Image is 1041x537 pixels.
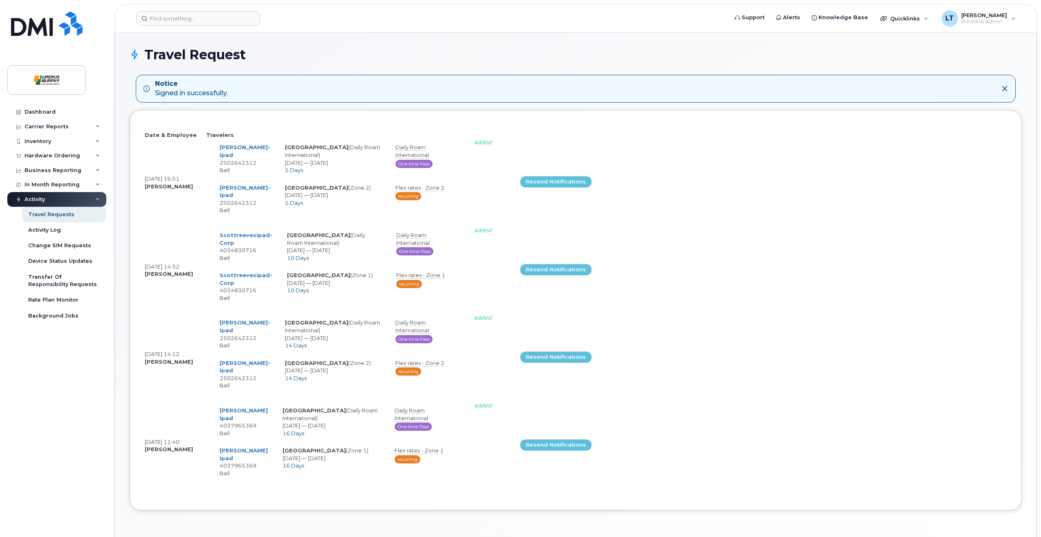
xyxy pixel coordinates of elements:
[395,367,421,376] span: Recurring (AUTO renewal every 30 days)
[474,139,491,145] i: added
[280,266,389,307] td: (Zone 1) [DATE] — [DATE]
[285,184,348,191] strong: [GEOGRAPHIC_DATA]
[287,255,309,261] span: 10 Days
[220,232,272,246] a: Scottreevesipad- Corp
[285,375,307,381] span: 14 Days
[395,423,432,431] span: 30 days pass
[474,314,491,321] i: added
[130,47,1022,62] h1: Travel Request
[283,407,346,414] strong: [GEOGRAPHIC_DATA]
[220,184,270,199] a: [PERSON_NAME]-Ipad
[285,342,307,349] span: 14 Days
[283,462,304,469] span: 16 Days
[474,227,491,233] i: added
[145,314,206,402] td: [DATE] 14:12
[275,442,387,482] td: (Zone 1) [DATE] — [DATE]
[285,319,348,326] strong: [GEOGRAPHIC_DATA]
[474,402,491,409] i: added
[283,447,346,454] strong: [GEOGRAPHIC_DATA]
[220,144,270,158] a: [PERSON_NAME]-Ipad
[283,430,304,436] span: 16 Days
[278,139,388,179] td: (Daily Roam International) [DATE] — [DATE]
[396,247,433,255] span: 30 days pass
[145,131,206,139] th: Date & Employee
[145,271,193,277] strong: [PERSON_NAME]
[395,360,444,367] span: Flex rates - Zone 2
[220,407,268,421] a: [PERSON_NAME] Ipad
[212,442,275,482] td: 4037965369 Bell
[285,167,303,173] span: 5 Days
[395,144,429,159] span: Daily Roam International
[278,314,388,354] td: (Daily Roam International) [DATE] — [DATE]
[520,439,592,451] a: Resend Notifications
[145,183,193,190] strong: [PERSON_NAME]
[395,319,429,334] span: Daily Roam International
[287,272,350,278] strong: [GEOGRAPHIC_DATA]
[212,139,278,179] td: 2502642312 Bell
[395,455,420,463] span: Recurring (AUTO renewal every 30 days)
[145,446,193,452] strong: [PERSON_NAME]
[155,79,228,89] strong: Notice
[212,354,278,394] td: 2502642312 Bell
[220,319,270,333] a: [PERSON_NAME]-Ipad
[145,358,193,365] strong: [PERSON_NAME]
[395,407,428,422] span: Daily Roam International
[396,232,430,246] span: Daily Roam International
[220,360,270,374] a: [PERSON_NAME]-Ipad
[395,447,444,454] span: Flex rates - Zone 1
[287,287,309,293] span: 10 Days
[212,266,280,307] td: 4034830716 Bell
[145,402,206,490] td: [DATE] 11:40
[285,144,348,150] strong: [GEOGRAPHIC_DATA]
[520,351,592,363] a: Resend Notifications
[280,226,389,266] td: (Daily Roam International) [DATE] — [DATE]
[212,314,278,354] td: 2502642312 Bell
[287,232,350,238] strong: [GEOGRAPHIC_DATA]
[395,335,433,343] span: 30 days pass
[395,192,421,200] span: Recurring (AUTO renewal every 30 days)
[395,160,433,168] span: 30 days pass
[220,272,272,286] a: Scottreevesipad- Corp
[275,402,387,442] td: (Daily Roam International) [DATE] — [DATE]
[520,264,592,275] a: Resend Notifications
[155,79,228,98] div: Signed in successfully.
[520,176,592,188] a: Resend Notifications
[395,184,444,191] span: Flex rates - Zone 2
[285,199,303,206] span: 5 Days
[278,179,388,219] td: (Zone 2) [DATE] — [DATE]
[206,131,520,139] th: Travelers
[212,402,275,442] td: 4037965369 Bell
[285,360,348,366] strong: [GEOGRAPHIC_DATA]
[396,280,422,288] span: Recurring (AUTO renewal every 30 days)
[278,354,388,394] td: (Zone 2) [DATE] — [DATE]
[220,447,268,461] a: [PERSON_NAME] Ipad
[212,226,280,266] td: 4034830716 Bell
[396,272,445,279] span: Flex rates - Zone 1
[145,226,206,314] td: [DATE] 14:52
[212,179,278,219] td: 2502642312 Bell
[145,139,206,226] td: [DATE] 16:51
